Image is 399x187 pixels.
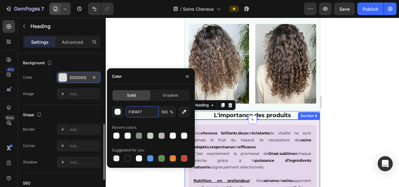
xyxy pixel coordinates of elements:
[334,3,355,15] button: Save
[185,18,320,187] iframe: Design area
[112,74,122,79] div: Color
[88,3,114,15] div: Undo/Redo
[163,93,178,98] span: Gradient
[37,167,117,172] strong: nutriments essentiels
[70,160,99,165] div: Add...
[70,75,88,81] div: DDDDDD
[23,180,30,186] div: SEO
[5,115,15,120] div: Beta
[23,75,33,80] div: Color
[126,106,158,117] input: Eg: FFFFFF
[70,143,99,149] div: Add...
[112,125,136,130] div: Recent colors
[378,156,393,171] div: Open Intercom Messenger
[180,6,182,12] span: /
[170,109,173,115] span: %
[70,127,99,133] div: Add...
[15,167,32,172] strong: cheveux
[357,3,384,15] button: Publish
[339,6,350,12] span: Save
[9,160,126,180] p: : Nos et apportent aux les pour restaurer et .
[9,161,65,165] u: Nutrition en profondeur
[31,39,49,45] p: Settings
[112,147,144,153] div: Suggested for you
[363,6,378,12] div: Publish
[3,3,47,15] button: 7
[23,159,37,165] div: Shadow
[23,91,34,97] div: Image
[97,161,107,165] strong: soins
[62,39,83,45] p: Advanced
[23,111,43,119] div: Shape
[23,127,35,132] div: Border
[114,95,134,101] div: Section 8
[41,5,44,13] p: 7
[79,161,93,165] strong: sérums
[183,6,214,12] span: Soins Cheveux
[23,59,53,67] div: Background
[127,93,136,98] span: Solid
[6,67,15,72] div: 450
[30,22,98,30] p: Heading
[23,143,35,149] div: Corner
[70,91,99,97] div: Add...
